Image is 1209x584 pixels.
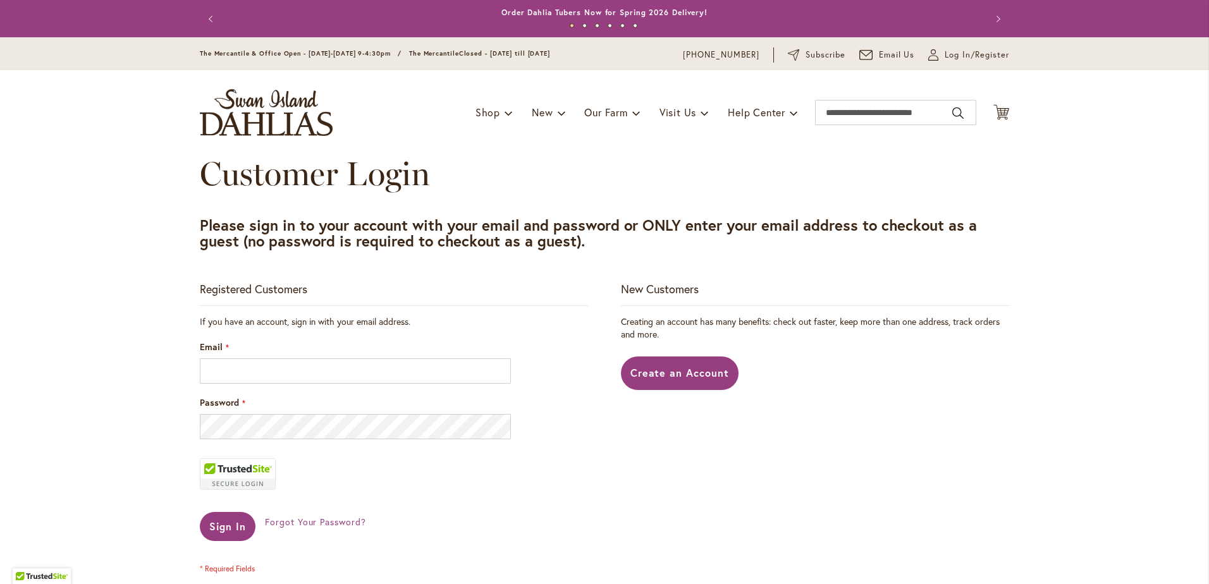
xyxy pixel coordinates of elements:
button: Sign In [200,512,255,541]
p: Creating an account has many benefits: check out faster, keep more than one address, track orders... [621,315,1009,341]
span: Email [200,341,223,353]
span: Log In/Register [945,49,1009,61]
span: Sign In [209,520,246,533]
span: The Mercantile & Office Open - [DATE]-[DATE] 9-4:30pm / The Mercantile [200,49,459,58]
div: If you have an account, sign in with your email address. [200,315,588,328]
span: Create an Account [630,366,730,379]
a: Subscribe [788,49,845,61]
button: Next [984,6,1009,32]
span: Shop [476,106,500,119]
button: 2 of 6 [582,23,587,28]
span: New [532,106,553,119]
span: Closed - [DATE] till [DATE] [459,49,550,58]
span: Visit Us [660,106,696,119]
a: Order Dahlia Tubers Now for Spring 2026 Delivery! [501,8,708,17]
strong: Please sign in to your account with your email and password or ONLY enter your email address to c... [200,215,977,251]
div: TrustedSite Certified [200,458,276,490]
a: store logo [200,89,333,136]
button: Previous [200,6,225,32]
span: Customer Login [200,154,430,193]
button: 5 of 6 [620,23,625,28]
span: Help Center [728,106,785,119]
button: 6 of 6 [633,23,637,28]
span: Password [200,396,239,408]
a: Email Us [859,49,915,61]
button: 1 of 6 [570,23,574,28]
button: 4 of 6 [608,23,612,28]
a: Create an Account [621,356,739,390]
a: [PHONE_NUMBER] [683,49,759,61]
a: Forgot Your Password? [265,516,366,528]
strong: Registered Customers [200,281,307,296]
span: Our Farm [584,106,627,119]
button: 3 of 6 [595,23,599,28]
span: Email Us [879,49,915,61]
span: Subscribe [806,49,845,61]
strong: New Customers [621,281,699,296]
a: Log In/Register [928,49,1009,61]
